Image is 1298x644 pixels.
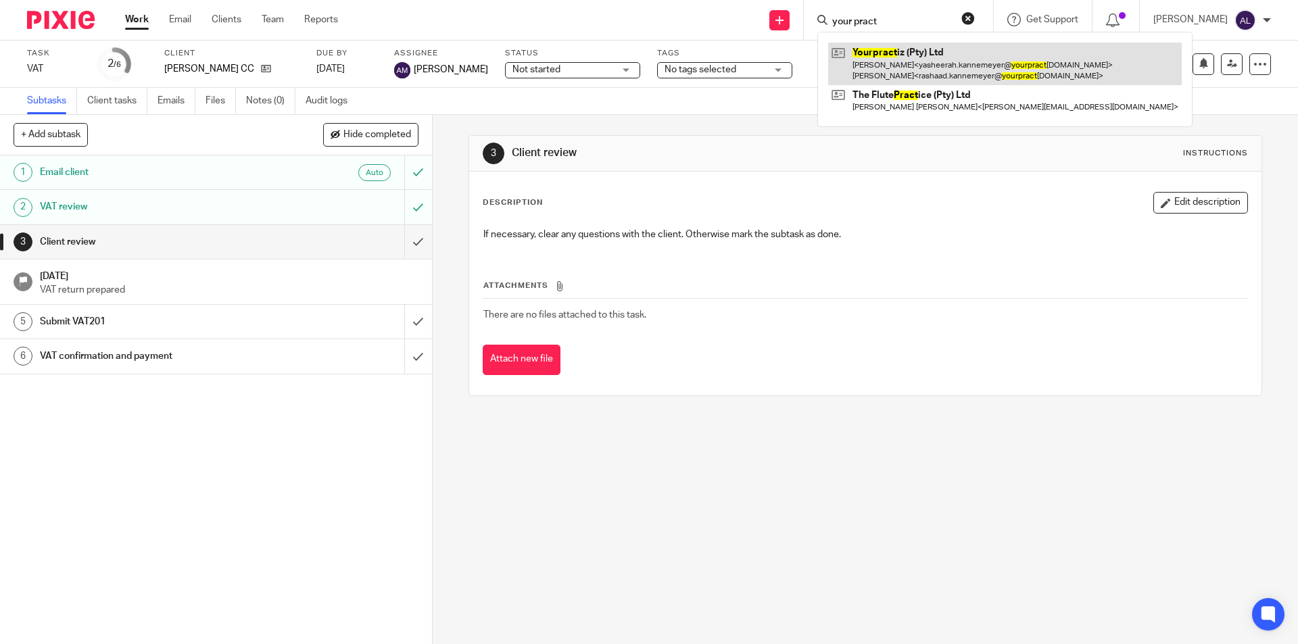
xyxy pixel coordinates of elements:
span: Get Support [1026,15,1078,24]
a: Emails [158,88,195,114]
p: VAT return prepared [40,283,418,297]
p: Description [483,197,543,208]
h1: Email client [40,162,274,182]
div: 3 [483,143,504,164]
div: VAT [27,62,81,76]
a: Notes (0) [246,88,295,114]
span: [DATE] [316,64,345,74]
img: svg%3E [394,62,410,78]
p: [PERSON_NAME] CC [164,62,254,76]
h1: Client review [512,146,894,160]
div: 2 [14,198,32,217]
span: No tags selected [665,65,736,74]
a: Client tasks [87,88,147,114]
button: Attach new file [483,345,560,375]
a: Work [125,13,149,26]
p: If necessary, clear any questions with the client. Otherwise mark the subtask as done. [483,228,1247,241]
a: Reports [304,13,338,26]
button: Clear [961,11,975,25]
label: Task [27,48,81,59]
span: [PERSON_NAME] [414,63,488,76]
div: Instructions [1183,148,1248,159]
a: Team [262,13,284,26]
div: 3 [14,232,32,251]
img: Pixie [27,11,95,29]
div: 2 [107,56,121,72]
div: 1 [14,163,32,182]
button: Edit description [1153,192,1248,214]
label: Assignee [394,48,488,59]
a: Clients [212,13,241,26]
label: Status [505,48,640,59]
h1: [DATE] [40,266,418,283]
span: There are no files attached to this task. [483,310,646,320]
label: Client [164,48,299,59]
h1: VAT confirmation and payment [40,346,274,366]
label: Due by [316,48,377,59]
h1: VAT review [40,197,274,217]
span: Hide completed [343,130,411,141]
a: Email [169,13,191,26]
small: /6 [114,61,121,68]
a: Files [206,88,236,114]
button: + Add subtask [14,123,88,146]
span: Not started [512,65,560,74]
a: Audit logs [306,88,358,114]
h1: Client review [40,232,274,252]
p: [PERSON_NAME] [1153,13,1228,26]
img: svg%3E [1234,9,1256,31]
div: 5 [14,312,32,331]
label: Tags [657,48,792,59]
span: Attachments [483,282,548,289]
h1: Submit VAT201 [40,312,274,332]
div: Auto [358,164,391,181]
div: 6 [14,347,32,366]
button: Hide completed [323,123,418,146]
a: Subtasks [27,88,77,114]
input: Search [831,16,953,28]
